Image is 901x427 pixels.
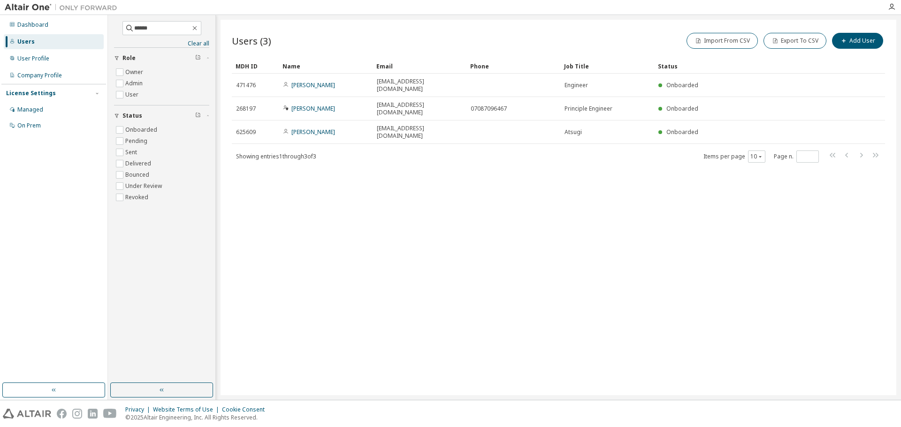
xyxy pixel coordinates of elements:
[283,59,369,74] div: Name
[236,128,256,136] span: 625609
[236,59,275,74] div: MDH ID
[125,124,159,135] label: Onboarded
[17,72,62,79] div: Company Profile
[5,3,122,12] img: Altair One
[666,81,698,89] span: Onboarded
[17,122,41,129] div: On Prem
[57,409,67,419] img: facebook.svg
[125,413,270,421] p: © 2025 Altair Engineering, Inc. All Rights Reserved.
[125,89,140,100] label: User
[291,105,335,112] a: [PERSON_NAME]
[565,105,612,112] span: Principle Engineer
[222,406,270,413] div: Cookie Consent
[703,150,765,163] span: Items per page
[774,150,819,163] span: Page n.
[764,33,826,49] button: Export To CSV
[377,101,462,116] span: [EMAIL_ADDRESS][DOMAIN_NAME]
[658,59,836,74] div: Status
[103,409,117,419] img: youtube.svg
[114,48,209,68] button: Role
[376,59,463,74] div: Email
[125,135,149,147] label: Pending
[291,81,335,89] a: [PERSON_NAME]
[564,59,650,74] div: Job Title
[114,105,209,126] button: Status
[17,55,49,62] div: User Profile
[125,192,150,203] label: Revoked
[3,409,51,419] img: altair_logo.svg
[565,82,588,89] span: Engineer
[291,128,335,136] a: [PERSON_NAME]
[565,128,582,136] span: Atsugi
[236,152,316,160] span: Showing entries 1 through 3 of 3
[17,38,35,45] div: Users
[195,112,201,120] span: Clear filter
[17,21,48,29] div: Dashboard
[232,34,271,47] span: Users (3)
[470,59,557,74] div: Phone
[687,33,758,49] button: Import From CSV
[153,406,222,413] div: Website Terms of Use
[122,112,142,120] span: Status
[125,78,145,89] label: Admin
[114,40,209,47] a: Clear all
[88,409,98,419] img: linkedin.svg
[195,54,201,62] span: Clear filter
[236,82,256,89] span: 471476
[125,169,151,180] label: Bounced
[832,33,883,49] button: Add User
[377,78,462,93] span: [EMAIL_ADDRESS][DOMAIN_NAME]
[125,158,153,169] label: Delivered
[666,105,698,112] span: Onboarded
[377,125,462,140] span: [EMAIL_ADDRESS][DOMAIN_NAME]
[125,406,153,413] div: Privacy
[125,180,164,192] label: Under Review
[17,106,43,113] div: Managed
[236,105,256,112] span: 268197
[6,90,56,97] div: License Settings
[125,147,139,158] label: Sent
[72,409,82,419] img: instagram.svg
[471,105,507,112] span: 07087096467
[125,67,145,78] label: Owner
[750,153,763,160] button: 10
[666,128,698,136] span: Onboarded
[122,54,136,62] span: Role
